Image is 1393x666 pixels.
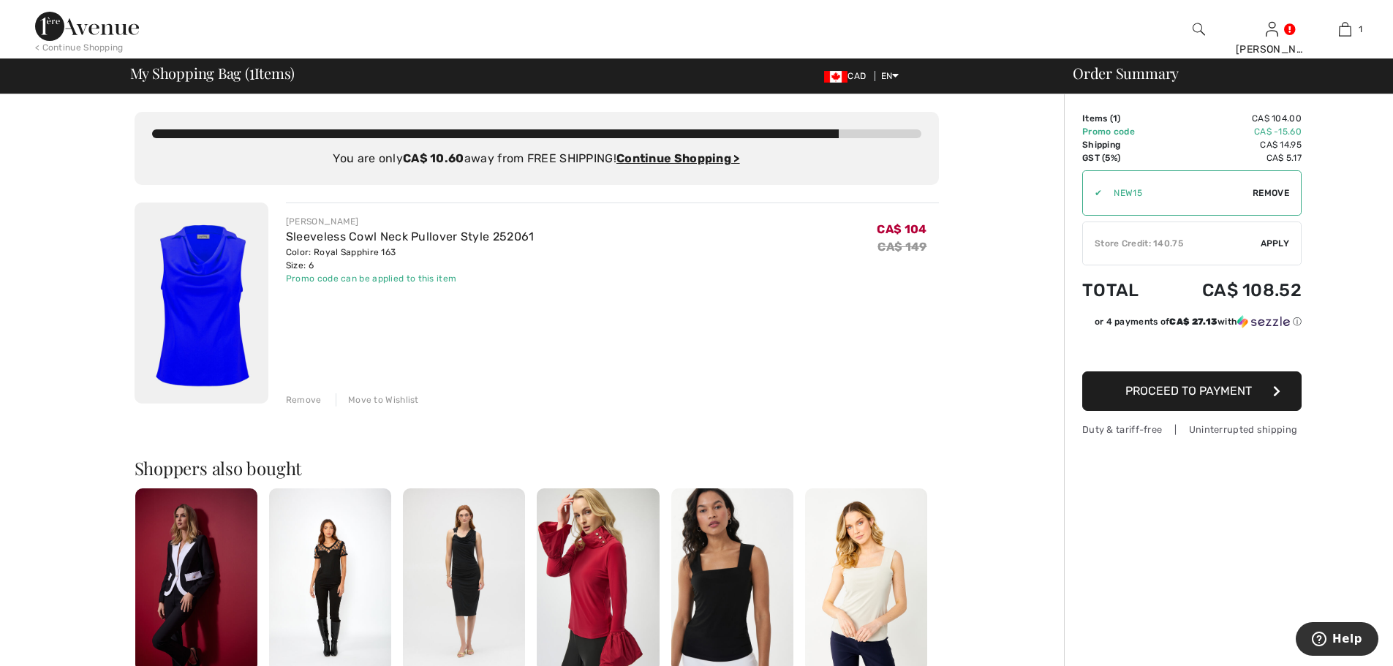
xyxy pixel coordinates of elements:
td: Promo code [1082,125,1162,138]
td: Items ( ) [1082,112,1162,125]
div: or 4 payments ofCA$ 27.13withSezzle Click to learn more about Sezzle [1082,315,1302,333]
span: My Shopping Bag ( Items) [130,66,295,80]
img: Canadian Dollar [824,71,847,83]
span: Proceed to Payment [1125,384,1252,398]
img: My Bag [1339,20,1351,38]
span: Apply [1261,237,1290,250]
div: < Continue Shopping [35,41,124,54]
a: Continue Shopping > [616,151,740,165]
div: Remove [286,393,322,406]
s: CA$ 149 [877,240,926,254]
div: or 4 payments of with [1095,315,1302,328]
img: My Info [1266,20,1278,38]
span: CAD [824,71,872,81]
span: CA$ 27.13 [1169,317,1218,327]
div: Duty & tariff-free | Uninterrupted shipping [1082,423,1302,436]
strong: CA$ 10.60 [403,151,464,165]
td: CA$ 5.17 [1162,151,1302,164]
input: Promo code [1102,171,1253,215]
span: 1 [1113,113,1117,124]
td: CA$ 108.52 [1162,265,1302,315]
img: search the website [1193,20,1205,38]
div: Order Summary [1055,66,1384,80]
div: Promo code can be applied to this item [286,272,535,285]
img: Sezzle [1237,315,1290,328]
iframe: PayPal-paypal [1082,333,1302,366]
img: Sleeveless Cowl Neck Pullover Style 252061 [135,203,268,404]
td: CA$ -15.60 [1162,125,1302,138]
div: Store Credit: 140.75 [1083,237,1261,250]
span: EN [881,71,899,81]
td: Total [1082,265,1162,315]
span: 1 [249,62,254,81]
td: CA$ 104.00 [1162,112,1302,125]
div: Color: Royal Sapphire 163 Size: 6 [286,246,535,272]
div: ✔ [1083,186,1102,200]
iframe: Opens a widget where you can find more information [1294,622,1378,659]
img: 1ère Avenue [35,12,139,41]
div: You are only away from FREE SHIPPING! [152,150,921,167]
span: 1 [1359,23,1362,36]
span: CA$ 104 [877,222,926,236]
div: [PERSON_NAME] [286,215,535,228]
span: Remove [1253,186,1289,200]
button: Proceed to Payment [1082,371,1302,411]
div: Move to Wishlist [336,393,419,406]
a: Sign In [1266,22,1278,36]
div: [PERSON_NAME] [1236,42,1307,57]
td: Shipping [1082,138,1162,151]
td: CA$ 14.95 [1162,138,1302,151]
td: GST (5%) [1082,151,1162,164]
h2: Shoppers also bought [135,459,939,477]
a: Sleeveless Cowl Neck Pullover Style 252061 [286,230,535,243]
a: 1 [1309,20,1381,38]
